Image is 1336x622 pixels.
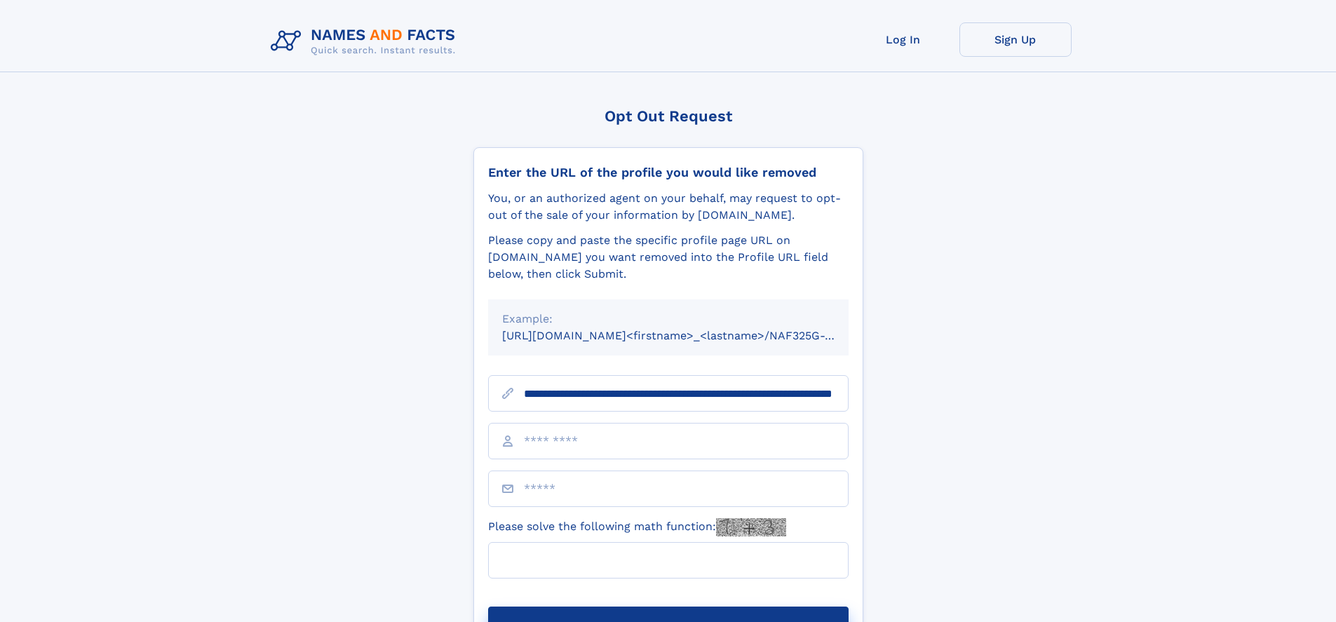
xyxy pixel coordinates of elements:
[502,329,875,342] small: [URL][DOMAIN_NAME]<firstname>_<lastname>/NAF325G-xxxxxxxx
[847,22,959,57] a: Log In
[959,22,1072,57] a: Sign Up
[488,518,786,536] label: Please solve the following math function:
[488,232,849,283] div: Please copy and paste the specific profile page URL on [DOMAIN_NAME] you want removed into the Pr...
[488,190,849,224] div: You, or an authorized agent on your behalf, may request to opt-out of the sale of your informatio...
[265,22,467,60] img: Logo Names and Facts
[473,107,863,125] div: Opt Out Request
[502,311,835,327] div: Example:
[488,165,849,180] div: Enter the URL of the profile you would like removed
